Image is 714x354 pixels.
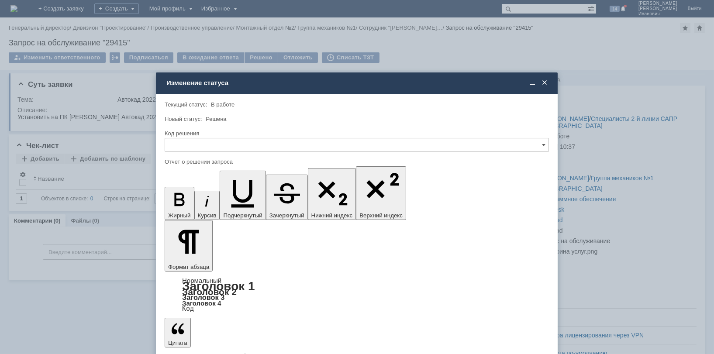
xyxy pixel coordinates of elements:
[166,79,549,87] div: Изменение статуса
[359,212,403,219] span: Верхний индекс
[220,171,266,220] button: Подчеркнутый
[194,191,220,220] button: Курсив
[165,278,549,312] div: Формат абзаца
[168,264,209,270] span: Формат абзаца
[198,212,217,219] span: Курсив
[311,212,353,219] span: Нижний индекс
[182,299,221,307] a: Заголовок 4
[165,159,547,165] div: Отчет о решении запроса
[182,293,224,301] a: Заголовок 3
[206,116,226,122] span: Решена
[168,212,191,219] span: Жирный
[528,79,537,87] span: Свернуть (Ctrl + M)
[211,101,235,108] span: В работе
[182,287,237,297] a: Заголовок 2
[182,277,221,284] a: Нормальный
[165,131,547,136] div: Код решения
[165,116,202,122] label: Новый статус:
[182,305,194,313] a: Код
[269,212,304,219] span: Зачеркнутый
[266,175,308,220] button: Зачеркнутый
[168,340,187,346] span: Цитата
[165,318,191,347] button: Цитата
[308,168,356,220] button: Нижний индекс
[182,279,255,293] a: Заголовок 1
[356,166,406,220] button: Верхний индекс
[165,220,213,272] button: Формат абзаца
[165,187,194,220] button: Жирный
[540,79,549,87] span: Закрыть
[223,212,262,219] span: Подчеркнутый
[165,101,207,108] label: Текущий статус:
